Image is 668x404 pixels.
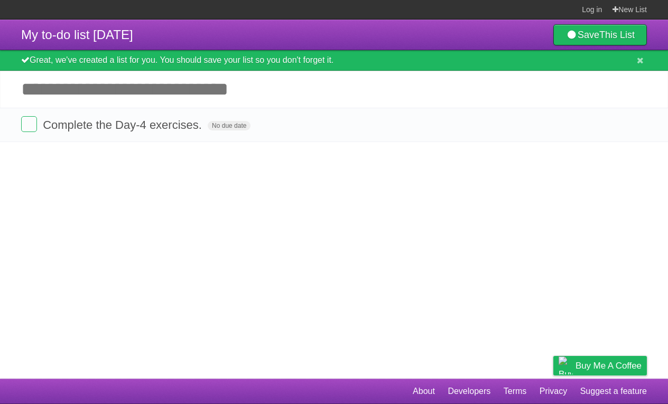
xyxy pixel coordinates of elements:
[21,27,133,42] span: My to-do list [DATE]
[448,381,490,401] a: Developers
[553,24,647,45] a: SaveThis List
[208,121,251,130] span: No due date
[43,118,205,131] span: Complete the Day-4 exercises.
[540,381,567,401] a: Privacy
[413,381,435,401] a: About
[553,356,647,375] a: Buy me a coffee
[580,381,647,401] a: Suggest a feature
[576,356,642,375] span: Buy me a coffee
[599,30,635,40] b: This List
[559,356,573,374] img: Buy me a coffee
[504,381,527,401] a: Terms
[21,116,37,132] label: Done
